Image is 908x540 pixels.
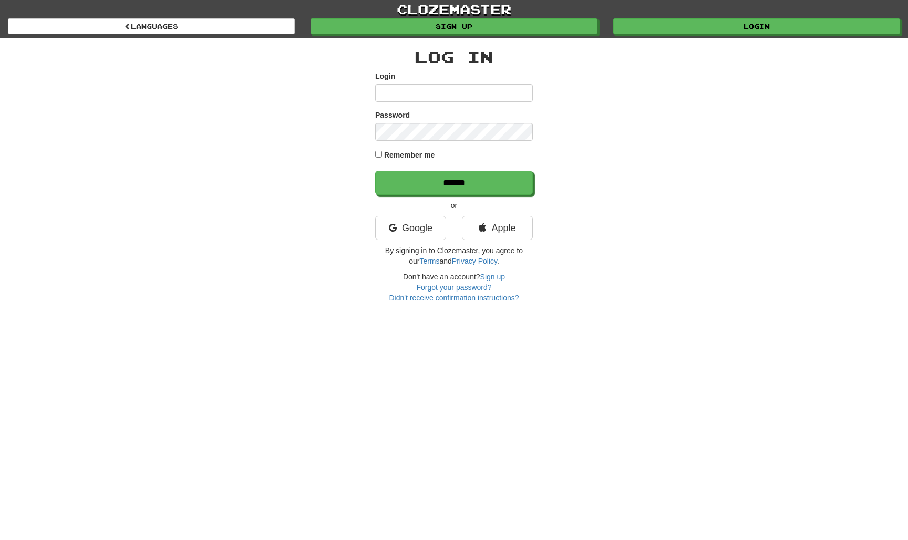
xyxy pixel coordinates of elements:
label: Remember me [384,150,435,160]
h2: Log In [375,48,533,66]
div: Don't have an account? [375,272,533,303]
a: Languages [8,18,295,34]
a: Sign up [311,18,597,34]
p: By signing in to Clozemaster, you agree to our and . [375,245,533,266]
p: or [375,200,533,211]
a: Privacy Policy [452,257,497,265]
a: Terms [419,257,439,265]
a: Apple [462,216,533,240]
a: Google [375,216,446,240]
label: Login [375,71,395,81]
a: Sign up [480,273,505,281]
a: Forgot your password? [416,283,491,292]
a: Login [613,18,900,34]
a: Didn't receive confirmation instructions? [389,294,519,302]
label: Password [375,110,410,120]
